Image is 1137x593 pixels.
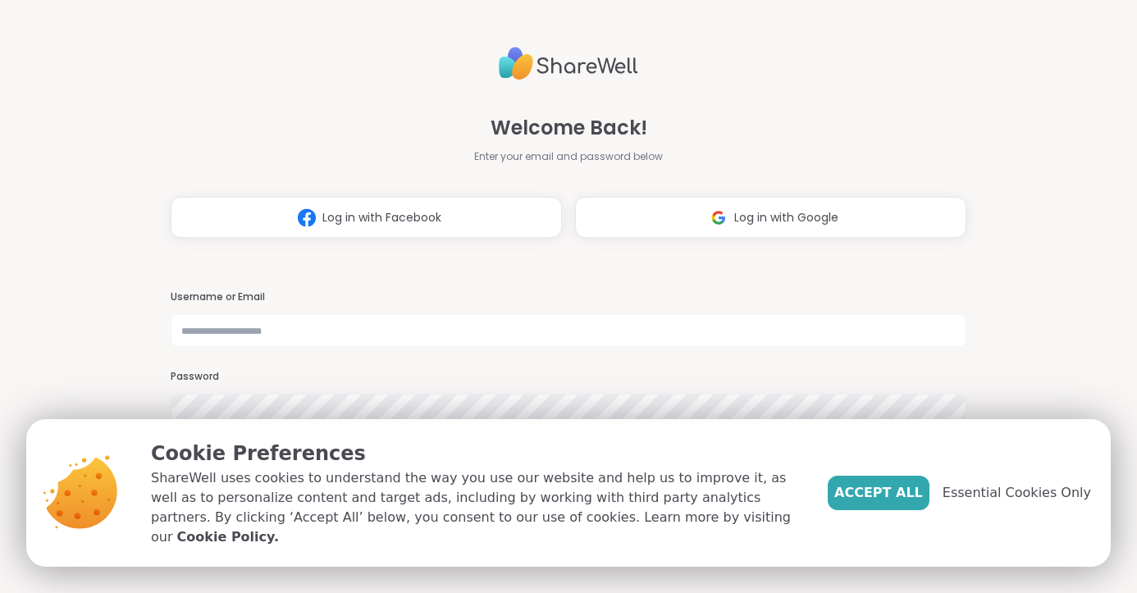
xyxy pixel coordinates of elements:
[322,209,441,226] span: Log in with Facebook
[151,468,801,547] p: ShareWell uses cookies to understand the way you use our website and help us to improve it, as we...
[734,209,838,226] span: Log in with Google
[171,197,562,238] button: Log in with Facebook
[703,203,734,233] img: ShareWell Logomark
[499,40,638,87] img: ShareWell Logo
[171,290,966,304] h3: Username or Email
[291,203,322,233] img: ShareWell Logomark
[151,439,801,468] p: Cookie Preferences
[834,483,923,503] span: Accept All
[474,149,663,164] span: Enter your email and password below
[828,476,929,510] button: Accept All
[943,483,1091,503] span: Essential Cookies Only
[171,370,966,384] h3: Password
[575,197,966,238] button: Log in with Google
[491,113,647,143] span: Welcome Back!
[177,527,279,547] a: Cookie Policy.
